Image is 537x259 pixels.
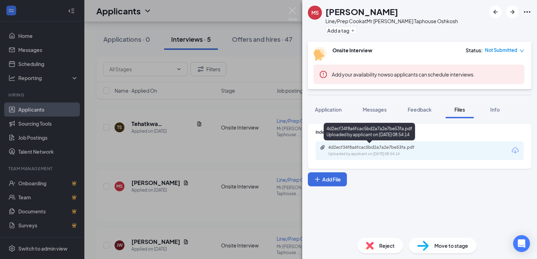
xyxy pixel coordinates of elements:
span: Files [454,106,465,113]
div: Status : [466,47,483,54]
button: ArrowLeftNew [489,6,502,18]
svg: Ellipses [523,8,531,16]
svg: Plus [351,28,355,33]
b: Onsite Interview [332,47,372,53]
svg: Error [319,70,328,79]
span: so applicants can schedule interviews. [332,71,475,78]
div: Line/Prep Cook at Mr [PERSON_NAME] Taphouse Oshkosh [325,18,458,25]
div: Uploaded by applicant on [DATE] 08:54:14 [328,151,434,157]
button: Add FilePlus [308,172,347,186]
button: Add your availability now [332,71,388,78]
svg: Download [511,146,519,155]
div: Indeed Resume [316,129,524,135]
span: Application [315,106,342,113]
svg: ArrowLeftNew [491,8,500,16]
a: Paperclip4d2ecf34f8a6fcac5bd2a7a2e7be53fa.pdfUploaded by applicant on [DATE] 08:54:14 [320,145,434,157]
span: down [519,48,524,53]
span: Messages [363,106,387,113]
div: MS [311,9,319,16]
span: Reject [379,242,395,250]
svg: ArrowRight [508,8,517,16]
span: Not Submitted [485,47,517,54]
button: PlusAdd a tag [325,27,357,34]
svg: Paperclip [320,145,325,150]
div: 4d2ecf34f8a6fcac5bd2a7a2e7be53fa.pdf Uploaded by applicant on [DATE] 08:54:14 [324,123,415,140]
div: 4d2ecf34f8a6fcac5bd2a7a2e7be53fa.pdf [328,145,427,150]
svg: Plus [314,176,321,183]
h1: [PERSON_NAME] [325,6,398,18]
button: ArrowRight [506,6,519,18]
div: Open Intercom Messenger [513,235,530,252]
span: Feedback [408,106,432,113]
span: Move to stage [434,242,468,250]
span: Info [490,106,500,113]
